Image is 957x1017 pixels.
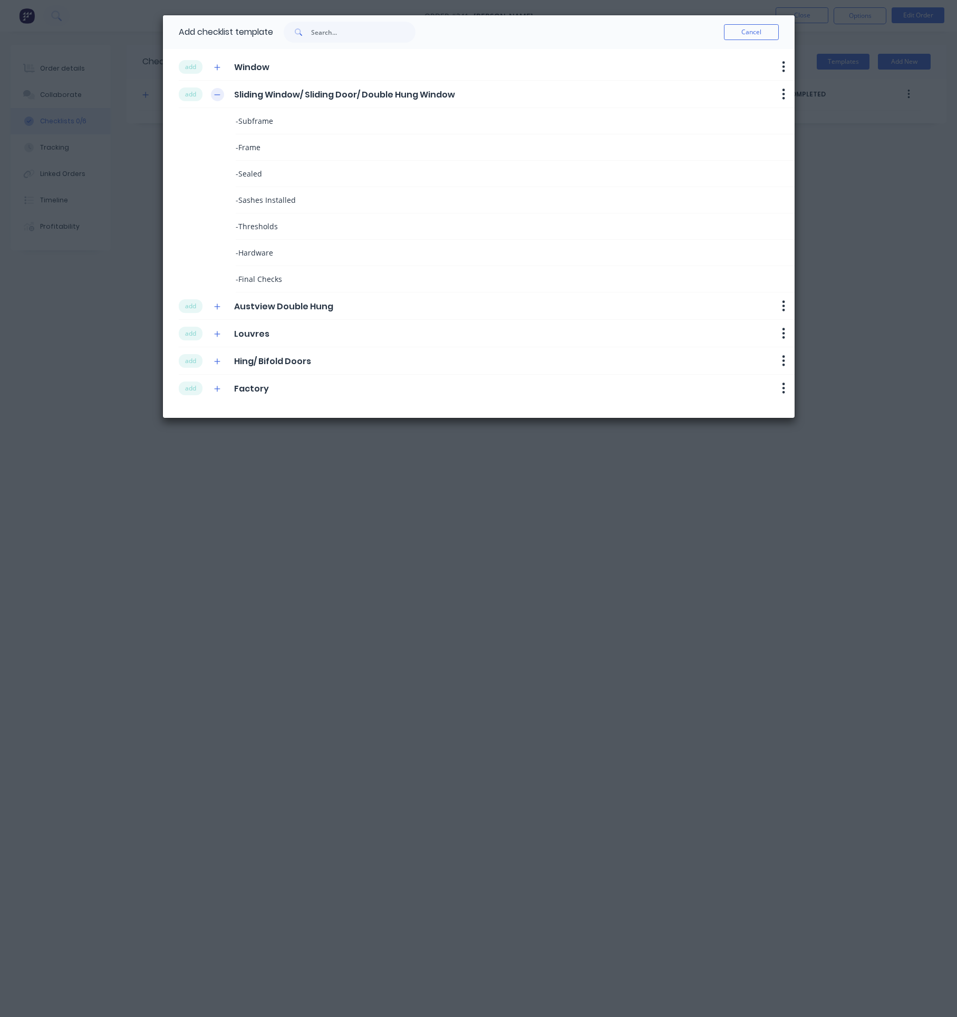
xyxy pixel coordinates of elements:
span: Factory [234,383,269,395]
span: - Sashes Installed [236,194,296,206]
span: - Sealed [236,168,262,179]
span: - Thresholds [236,221,278,232]
button: Cancel [724,24,779,40]
span: Louvres [234,328,269,340]
input: Search... [311,22,415,43]
button: add [179,60,202,74]
button: add [179,382,202,395]
span: Austview Double Hung [234,300,333,313]
button: add [179,354,202,368]
button: add [179,299,202,313]
span: Sliding Window/ Sliding Door/ Double Hung Window [234,89,455,101]
span: Hing/ Bifold Doors [234,355,311,368]
span: - Frame [236,142,260,153]
div: Add checklist template [179,15,273,49]
span: - Hardware [236,247,273,258]
span: - Subframe [236,115,273,126]
span: Window [234,61,269,74]
button: add [179,87,202,101]
button: add [179,327,202,340]
span: - Final Checks [236,273,282,285]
